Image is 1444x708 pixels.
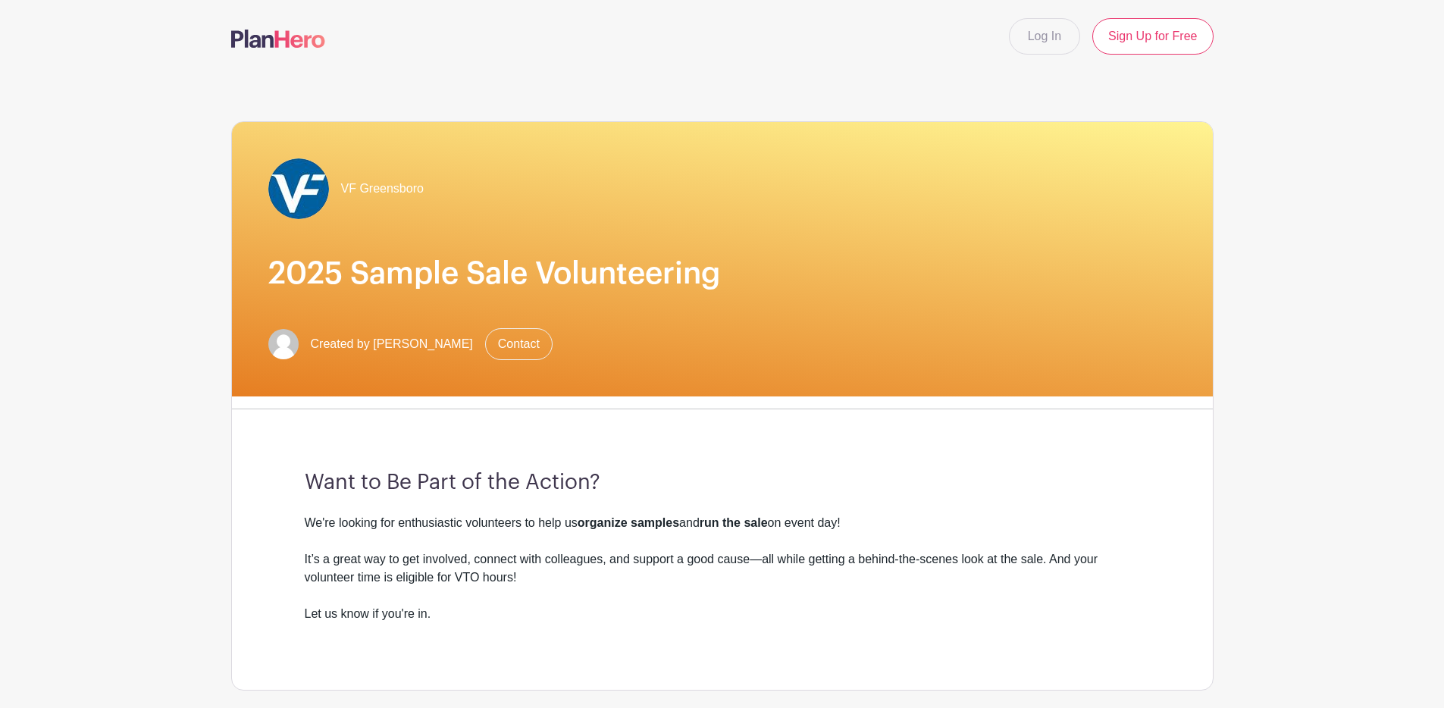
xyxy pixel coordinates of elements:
[700,516,768,529] strong: run the sale
[1009,18,1080,55] a: Log In
[1092,18,1213,55] a: Sign Up for Free
[268,158,329,219] img: VF_Icon_FullColor_CMYK-small.jpg
[485,328,553,360] a: Contact
[305,514,1140,605] div: We're looking for enthusiastic volunteers to help us and on event day! It’s a great way to get in...
[341,180,424,198] span: VF Greensboro
[268,255,1176,292] h1: 2025 Sample Sale Volunteering
[231,30,325,48] img: logo-507f7623f17ff9eddc593b1ce0a138ce2505c220e1c5a4e2b4648c50719b7d32.svg
[578,516,679,529] strong: organize samples
[305,605,1140,641] div: Let us know if you're in.
[268,329,299,359] img: default-ce2991bfa6775e67f084385cd625a349d9dcbb7a52a09fb2fda1e96e2d18dcdb.png
[305,470,1140,496] h3: Want to Be Part of the Action?
[311,335,473,353] span: Created by [PERSON_NAME]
